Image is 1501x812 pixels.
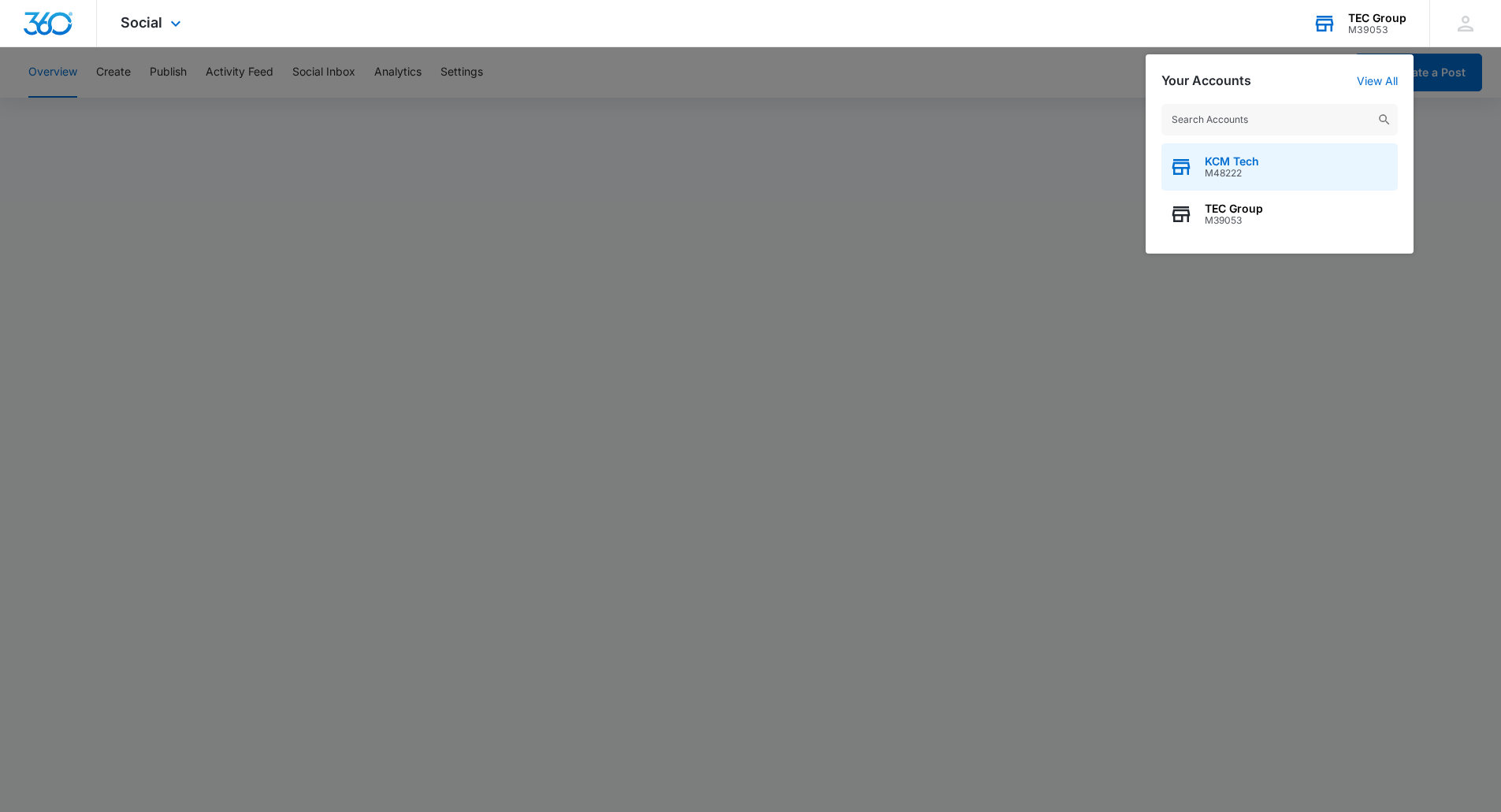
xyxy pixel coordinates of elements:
span: Social [121,14,162,31]
span: M48222 [1205,168,1259,179]
button: TEC GroupM39053 [1161,191,1398,238]
h2: Your Accounts [1161,73,1251,88]
input: Search Accounts [1161,104,1398,135]
button: KCM TechM48222 [1161,143,1398,191]
a: View All [1357,74,1398,87]
span: TEC Group [1205,202,1263,215]
div: account name [1348,12,1406,24]
div: account id [1348,24,1406,35]
span: M39053 [1205,215,1263,226]
span: KCM Tech [1205,155,1259,168]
